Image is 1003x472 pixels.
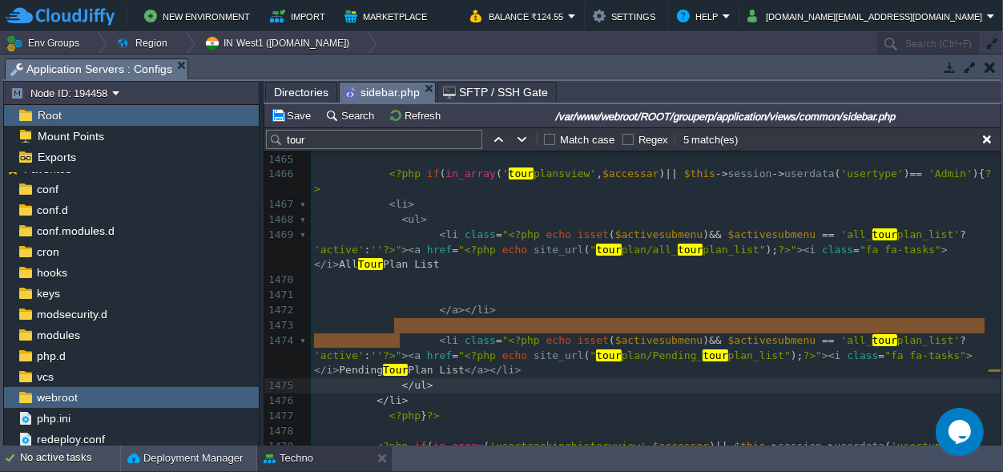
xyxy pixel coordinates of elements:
[34,411,73,426] a: php.ini
[502,228,509,240] span: "
[822,228,835,240] span: ==
[534,167,596,180] span: plansview'
[822,349,835,361] span: ><
[264,393,296,409] div: 1476
[860,244,941,256] span: "fa fa-tasks"
[928,167,973,180] span: 'Admin'
[402,213,409,225] span: <
[703,244,765,256] span: plan_list"
[791,349,804,361] span: );
[771,167,784,180] span: ->
[509,334,540,346] span: <?php
[509,167,534,180] span: tour
[34,349,68,363] a: php.d
[34,244,62,259] a: cron
[910,167,923,180] span: ==
[396,244,402,256] span: "
[515,364,522,376] span: >
[204,32,355,54] button: IN West1 ([DOMAIN_NAME])
[496,167,502,180] span: (
[904,167,910,180] span: )
[34,286,62,301] span: keys
[421,409,427,422] span: }
[264,303,296,318] div: 1472
[10,86,112,100] button: Node ID: 194458
[647,440,653,452] span: ,
[365,244,371,256] span: :
[427,409,440,422] span: ?>
[21,163,74,175] a: Favorites
[377,394,389,406] span: </
[578,228,609,240] span: isset
[34,182,61,196] span: conf
[584,244,590,256] span: (
[427,167,440,180] span: if
[314,349,973,377] span: ></
[34,328,83,342] a: modules
[358,258,383,270] span: Tour
[960,228,966,240] span: ?
[402,379,415,391] span: </
[534,244,584,256] span: site_url
[327,364,333,376] span: i
[835,349,841,361] span: i
[389,409,421,422] span: <?php
[715,167,728,180] span: ->
[34,129,107,143] span: Mount Points
[816,349,822,361] span: "
[546,334,571,346] span: echo
[383,258,439,270] span: Plan List
[452,304,458,316] span: a
[609,228,615,240] span: (
[797,244,810,256] span: ><
[709,440,715,452] span: )
[502,364,515,376] span: li
[414,440,427,452] span: if
[470,6,568,26] button: Balance ₹124.55
[402,394,409,406] span: >
[509,228,540,240] span: <?php
[344,83,420,103] span: sidebar.php
[703,228,709,240] span: )
[34,390,80,405] a: webroot
[622,244,678,256] span: plan/all_
[841,228,872,240] span: 'all_
[116,32,173,54] button: Region
[34,203,70,217] span: conf.d
[973,167,985,180] span: ){
[766,440,779,452] span: ->
[402,349,415,361] span: ><
[872,334,897,346] span: tour
[747,6,987,26] button: [DOMAIN_NAME][EMAIL_ADDRESS][DOMAIN_NAME]
[314,244,365,256] span: 'active'
[332,258,339,270] span: >
[728,334,816,346] span: $activesubmenu
[546,228,571,240] span: echo
[841,167,904,180] span: 'usertype'
[822,440,835,452] span: ->
[440,228,446,240] span: <
[584,349,590,361] span: (
[602,167,659,180] span: $accessar
[578,334,609,346] span: isset
[370,349,383,361] span: ''
[458,244,465,256] span: "
[835,167,841,180] span: (
[34,108,64,123] a: Root
[879,349,885,361] span: =
[728,228,816,240] span: $activesubmenu
[590,244,596,256] span: "
[34,265,70,280] a: hooks
[264,318,296,333] div: 1473
[496,334,502,346] span: =
[653,440,709,452] span: $accessar
[465,349,496,361] span: <?php
[344,6,432,26] button: Marketplace
[778,440,822,452] span: session
[414,244,421,256] span: a
[596,349,621,361] span: tour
